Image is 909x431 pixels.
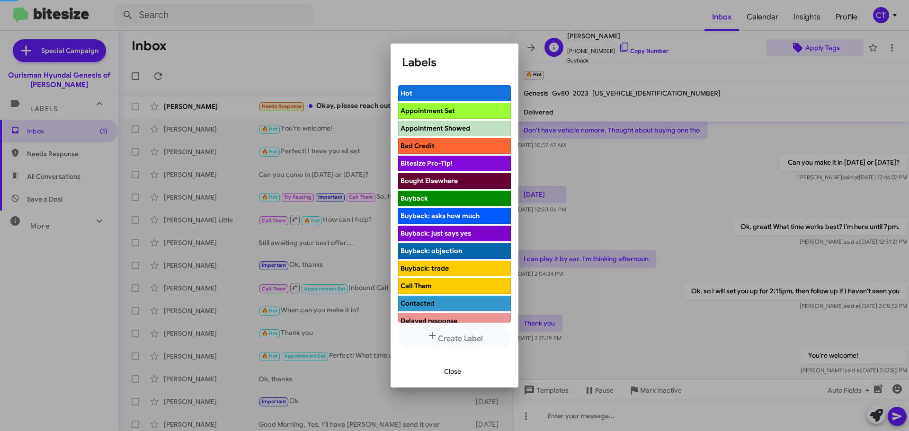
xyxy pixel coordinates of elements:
[402,55,507,70] h1: Labels
[401,176,458,185] span: Bought Elsewhere
[401,299,435,308] span: Contacted
[401,246,462,255] span: Buyback: objection
[401,211,480,220] span: Buyback: asks how much
[401,89,412,97] span: Hot
[401,281,432,290] span: Call Them
[401,141,435,150] span: Bad Credit
[401,264,449,273] span: Buyback: trade
[401,159,453,167] span: Bitesize Pro-Tip!
[401,229,471,237] span: Buyback: just says yes
[401,124,470,132] span: Appointment Showed
[401,194,428,202] span: Buyback
[437,363,469,380] button: Close
[401,106,455,115] span: Appointment Set
[401,317,457,325] span: Delayed response
[444,363,461,380] span: Close
[398,326,511,348] button: Create Label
